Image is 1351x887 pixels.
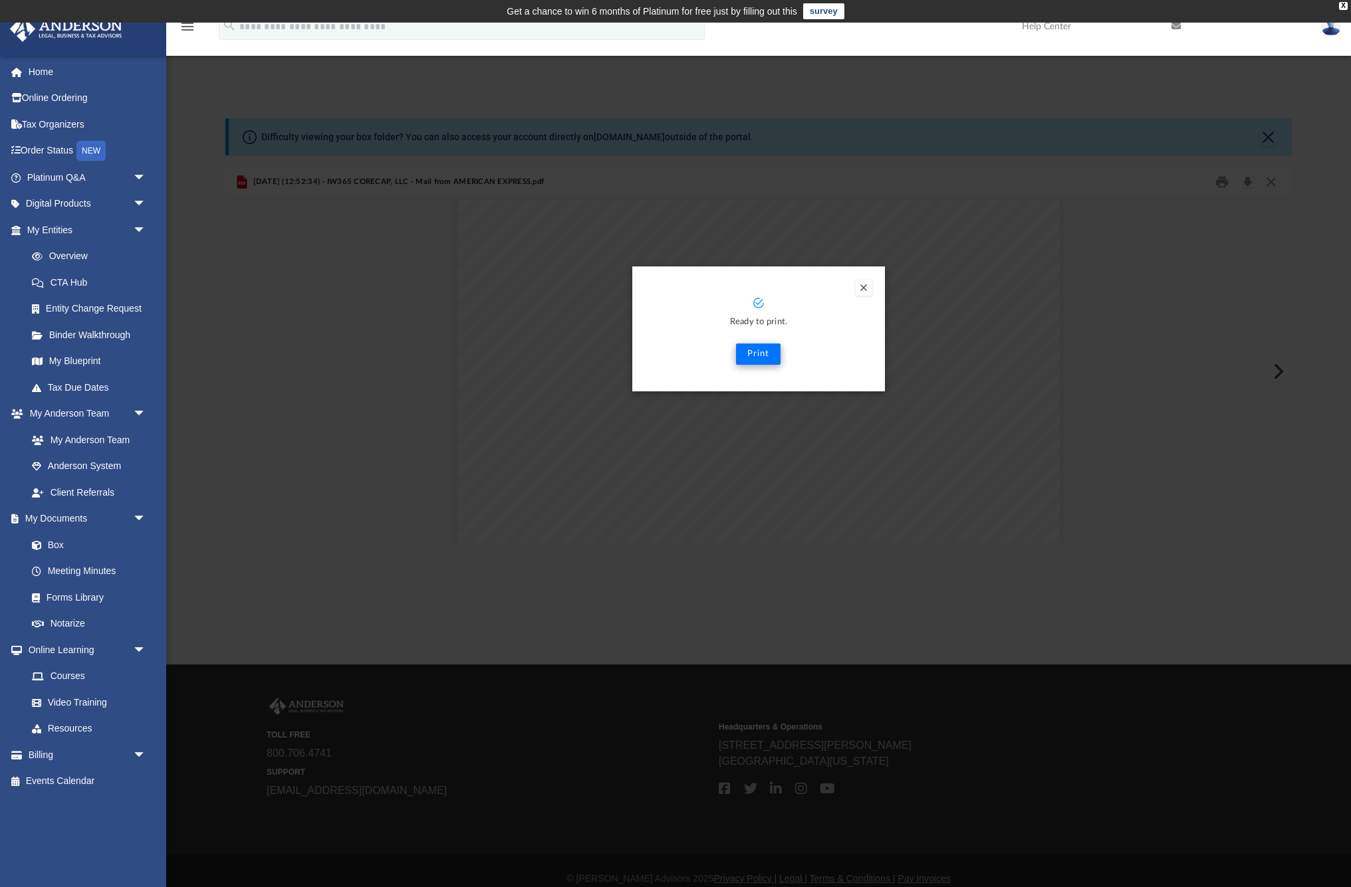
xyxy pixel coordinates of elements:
[9,58,166,85] a: Home
[133,164,160,191] span: arrow_drop_down
[9,637,160,663] a: Online Learningarrow_drop_down
[133,191,160,218] span: arrow_drop_down
[19,374,166,401] a: Tax Due Dates
[9,217,166,243] a: My Entitiesarrow_drop_down
[133,637,160,664] span: arrow_drop_down
[1339,2,1348,10] div: close
[19,427,153,453] a: My Anderson Team
[76,141,106,161] div: NEW
[9,191,166,217] a: Digital Productsarrow_drop_down
[9,506,160,532] a: My Documentsarrow_drop_down
[19,584,153,611] a: Forms Library
[180,19,195,35] i: menu
[507,3,797,19] div: Get a chance to win 6 months of Platinum for free just by filling out this
[803,3,844,19] a: survey
[19,243,166,270] a: Overview
[19,558,160,585] a: Meeting Minutes
[19,689,153,716] a: Video Training
[9,85,166,112] a: Online Ordering
[222,18,237,33] i: search
[19,479,160,506] a: Client Referrals
[133,401,160,428] span: arrow_drop_down
[19,296,166,322] a: Entity Change Request
[9,741,166,768] a: Billingarrow_drop_down
[133,741,160,769] span: arrow_drop_down
[19,532,153,558] a: Box
[19,663,160,690] a: Courses
[19,348,160,375] a: My Blueprint
[19,716,160,742] a: Resources
[19,322,166,348] a: Binder Walkthrough
[225,165,1292,543] div: Preview
[736,344,781,365] button: Print
[180,25,195,35] a: menu
[133,506,160,533] span: arrow_drop_down
[133,217,160,244] span: arrow_drop_down
[6,16,126,42] img: Anderson Advisors Platinum Portal
[19,611,160,637] a: Notarize
[19,269,166,296] a: CTA Hub
[9,401,160,427] a: My Anderson Teamarrow_drop_down
[9,138,166,165] a: Order StatusNEW
[1321,17,1341,36] img: User Pic
[9,164,166,191] a: Platinum Q&Aarrow_drop_down
[19,453,160,480] a: Anderson System
[646,315,872,330] p: Ready to print.
[9,111,166,138] a: Tax Organizers
[9,768,166,795] a: Events Calendar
